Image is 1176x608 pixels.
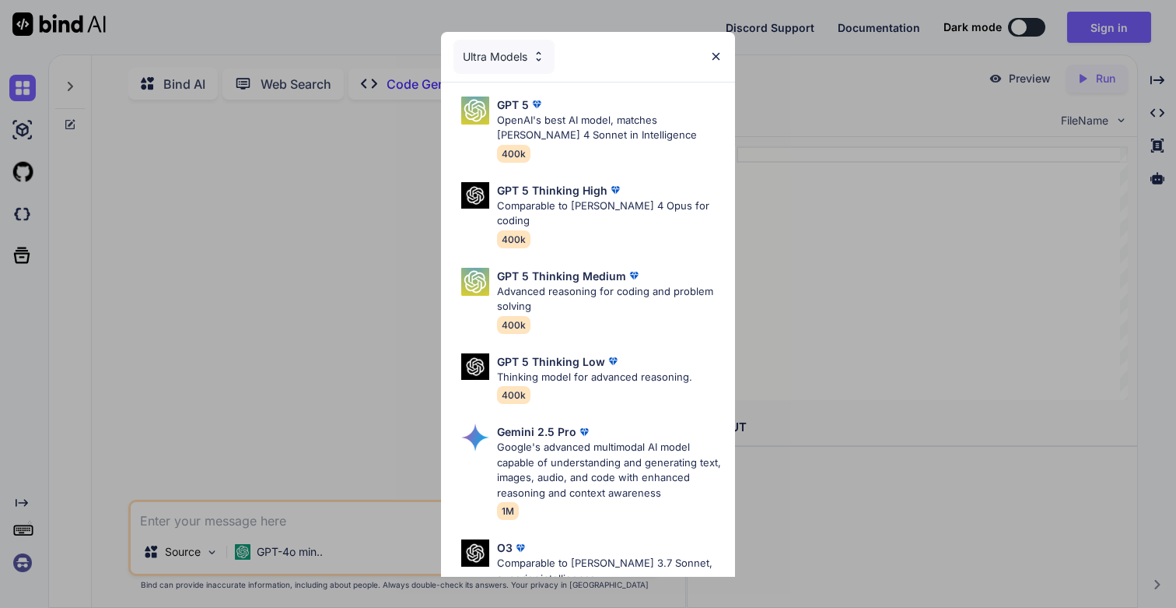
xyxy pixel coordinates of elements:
[497,440,723,501] p: Google's advanced multimodal AI model capable of understanding and generating text, images, audio...
[453,40,555,74] div: Ultra Models
[497,268,626,284] p: GPT 5 Thinking Medium
[461,268,489,296] img: Pick Models
[497,316,530,334] span: 400k
[497,539,513,556] p: O3
[576,424,592,440] img: premium
[605,353,621,369] img: premium
[497,386,530,404] span: 400k
[532,50,545,63] img: Pick Models
[709,50,723,63] img: close
[626,268,642,283] img: premium
[461,423,489,452] img: Pick Models
[497,556,723,586] p: Comparable to [PERSON_NAME] 3.7 Sonnet, superior intelligence
[497,97,529,113] p: GPT 5
[529,97,544,112] img: premium
[461,97,489,125] img: Pick Models
[497,182,607,199] p: GPT 5 Thinking High
[497,370,692,385] p: Thinking model for advanced reasoning.
[461,353,489,381] img: Pick Models
[497,113,723,143] p: OpenAI's best AI model, matches [PERSON_NAME] 4 Sonnet in Intelligence
[497,230,530,248] span: 400k
[497,423,576,440] p: Gemini 2.5 Pro
[497,284,723,315] p: Advanced reasoning for coding and problem solving
[497,199,723,229] p: Comparable to [PERSON_NAME] 4 Opus for coding
[497,353,605,370] p: GPT 5 Thinking Low
[607,182,623,198] img: premium
[461,539,489,567] img: Pick Models
[461,182,489,209] img: Pick Models
[497,145,530,163] span: 400k
[513,540,528,556] img: premium
[497,502,519,520] span: 1M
